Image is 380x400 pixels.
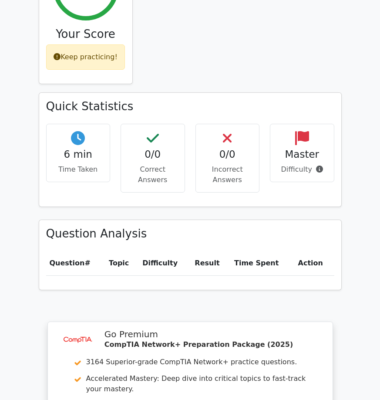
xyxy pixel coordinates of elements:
span: Question [50,259,85,267]
h4: 0/0 [203,149,252,161]
h4: 0/0 [128,149,178,161]
h3: Quick Statistics [46,100,334,113]
h4: Master [277,149,327,161]
th: Action [295,251,334,276]
th: Difficulty [139,251,191,276]
th: Time Spent [231,251,295,276]
h4: 6 min [54,149,103,161]
div: Keep practicing! [46,44,125,70]
th: Topic [105,251,139,276]
th: Result [191,251,231,276]
p: Correct Answers [128,164,178,185]
p: Difficulty [277,164,327,175]
th: # [46,251,106,276]
p: Time Taken [54,164,103,175]
h3: Question Analysis [46,227,334,241]
h3: Your Score [46,27,125,41]
p: Incorrect Answers [203,164,252,185]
